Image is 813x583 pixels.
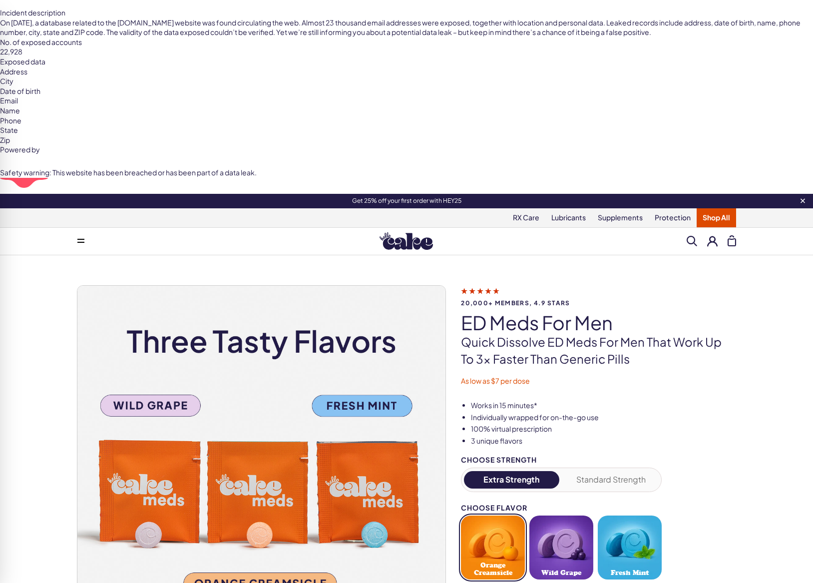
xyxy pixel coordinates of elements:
[461,504,662,512] div: Choose Flavor
[461,376,736,386] p: As low as $7 per dose
[507,208,545,227] a: RX Care
[611,569,649,577] span: Fresh Mint
[464,471,559,489] button: Extra Strength
[464,562,522,577] span: Orange Creamsicle
[564,471,659,489] button: Standard Strength
[461,456,662,464] div: Choose Strength
[697,208,736,227] a: Shop All
[461,334,736,367] p: Quick dissolve ED Meds for men that work up to 3x faster than generic pills
[471,401,736,411] li: Works in 15 minutes*
[461,286,736,306] a: 20,000+ members, 4.9 stars
[380,232,433,249] img: Hello Cake
[461,312,736,333] h1: ED Meds for Men
[649,208,697,227] a: Protection
[592,208,649,227] a: Supplements
[47,197,766,205] div: Get 25% off your first order with HEY25
[471,424,736,434] li: 100% virtual prescription
[545,208,592,227] a: Lubricants
[461,300,736,306] span: 20,000+ members, 4.9 stars
[471,436,736,446] li: 3 unique flavors
[471,413,736,423] li: Individually wrapped for on-the-go use
[541,569,581,577] span: Wild Grape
